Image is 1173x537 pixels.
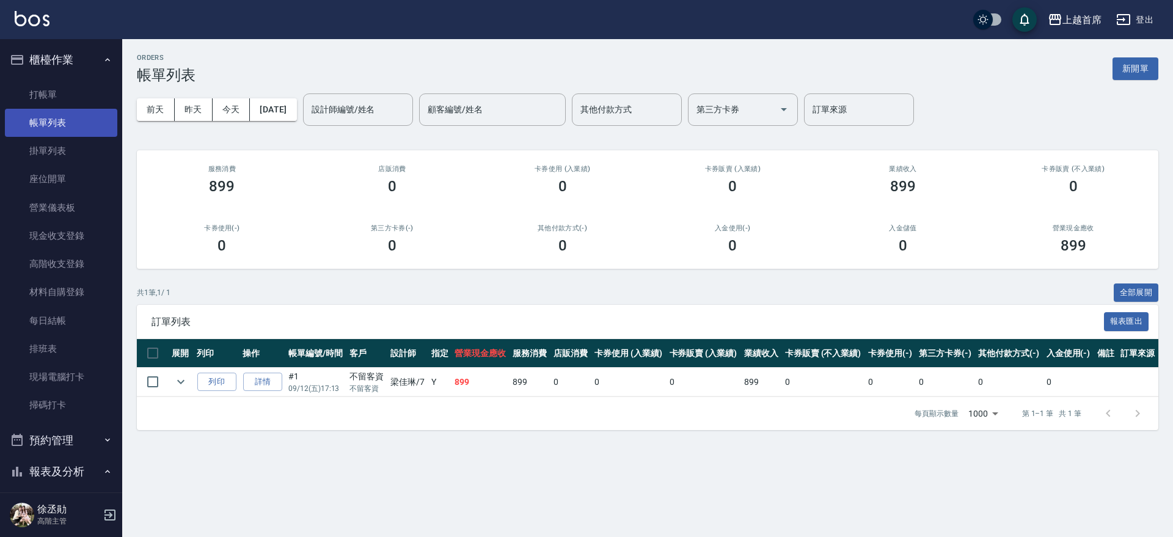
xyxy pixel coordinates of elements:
[288,383,343,394] p: 09/12 (五) 17:13
[741,368,782,396] td: 899
[782,339,866,368] th: 卡券販賣 (不入業績)
[741,339,782,368] th: 業績收入
[963,397,1003,430] div: 1000
[899,237,907,254] h3: 0
[1111,9,1158,31] button: 登出
[510,339,550,368] th: 服務消費
[428,368,452,396] td: Y
[1012,7,1037,32] button: save
[833,224,974,232] h2: 入金儲值
[5,391,117,419] a: 掃碼打卡
[492,165,633,173] h2: 卡券使用 (入業績)
[865,368,916,396] td: 0
[5,456,117,488] button: 報表及分析
[1003,224,1144,232] h2: 營業現金應收
[213,98,250,121] button: 今天
[5,194,117,222] a: 營業儀表板
[1104,312,1149,331] button: 報表匯出
[209,178,235,195] h3: 899
[346,339,387,368] th: 客戶
[915,408,959,419] p: 每頁顯示數量
[1003,165,1144,173] h2: 卡券販賣 (不入業績)
[152,165,293,173] h3: 服務消費
[975,368,1043,396] td: 0
[197,373,236,392] button: 列印
[349,383,384,394] p: 不留客資
[1094,339,1118,368] th: 備註
[865,339,916,368] th: 卡券使用(-)
[217,237,226,254] h3: 0
[5,137,117,165] a: 掛單列表
[451,339,510,368] th: 營業現金應收
[558,237,567,254] h3: 0
[782,368,866,396] td: 0
[5,81,117,109] a: 打帳單
[387,339,428,368] th: 設計師
[243,373,282,392] a: 詳情
[591,339,666,368] th: 卡券使用 (入業績)
[1113,57,1158,80] button: 新開單
[1043,7,1106,32] button: 上越首席
[5,250,117,278] a: 高階收支登錄
[916,368,975,396] td: 0
[774,100,794,119] button: Open
[10,503,34,527] img: Person
[137,67,195,84] h3: 帳單列表
[1069,178,1078,195] h3: 0
[5,109,117,137] a: 帳單列表
[169,339,194,368] th: 展開
[890,178,916,195] h3: 899
[5,307,117,335] a: 每日結帳
[5,492,117,521] a: 報表目錄
[1113,62,1158,74] a: 新開單
[667,368,741,396] td: 0
[5,278,117,306] a: 材料自購登錄
[1043,368,1094,396] td: 0
[1114,283,1159,302] button: 全部展開
[239,339,285,368] th: 操作
[591,368,666,396] td: 0
[1104,315,1149,327] a: 報表匯出
[558,178,567,195] h3: 0
[1043,339,1094,368] th: 入金使用(-)
[37,503,100,516] h5: 徐丞勛
[250,98,296,121] button: [DATE]
[322,165,463,173] h2: 店販消費
[194,339,239,368] th: 列印
[285,339,346,368] th: 帳單編號/時間
[510,368,550,396] td: 899
[152,224,293,232] h2: 卡券使用(-)
[1061,237,1086,254] h3: 899
[451,368,510,396] td: 899
[550,339,591,368] th: 店販消費
[37,516,100,527] p: 高階主管
[833,165,974,173] h2: 業績收入
[728,237,737,254] h3: 0
[1022,408,1081,419] p: 第 1–1 筆 共 1 筆
[5,165,117,193] a: 座位開單
[172,373,190,391] button: expand row
[5,335,117,363] a: 排班表
[5,222,117,250] a: 現金收支登錄
[285,368,346,396] td: #1
[175,98,213,121] button: 昨天
[5,363,117,391] a: 現場電腦打卡
[5,425,117,456] button: 預約管理
[1117,339,1158,368] th: 訂單來源
[322,224,463,232] h2: 第三方卡券(-)
[152,316,1104,328] span: 訂單列表
[387,368,428,396] td: 梁佳琳 /7
[428,339,452,368] th: 指定
[662,224,803,232] h2: 入金使用(-)
[137,98,175,121] button: 前天
[15,11,49,26] img: Logo
[916,339,975,368] th: 第三方卡券(-)
[492,224,633,232] h2: 其他付款方式(-)
[388,178,396,195] h3: 0
[728,178,737,195] h3: 0
[5,44,117,76] button: 櫃檯作業
[1062,12,1102,27] div: 上越首席
[349,370,384,383] div: 不留客資
[137,287,170,298] p: 共 1 筆, 1 / 1
[388,237,396,254] h3: 0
